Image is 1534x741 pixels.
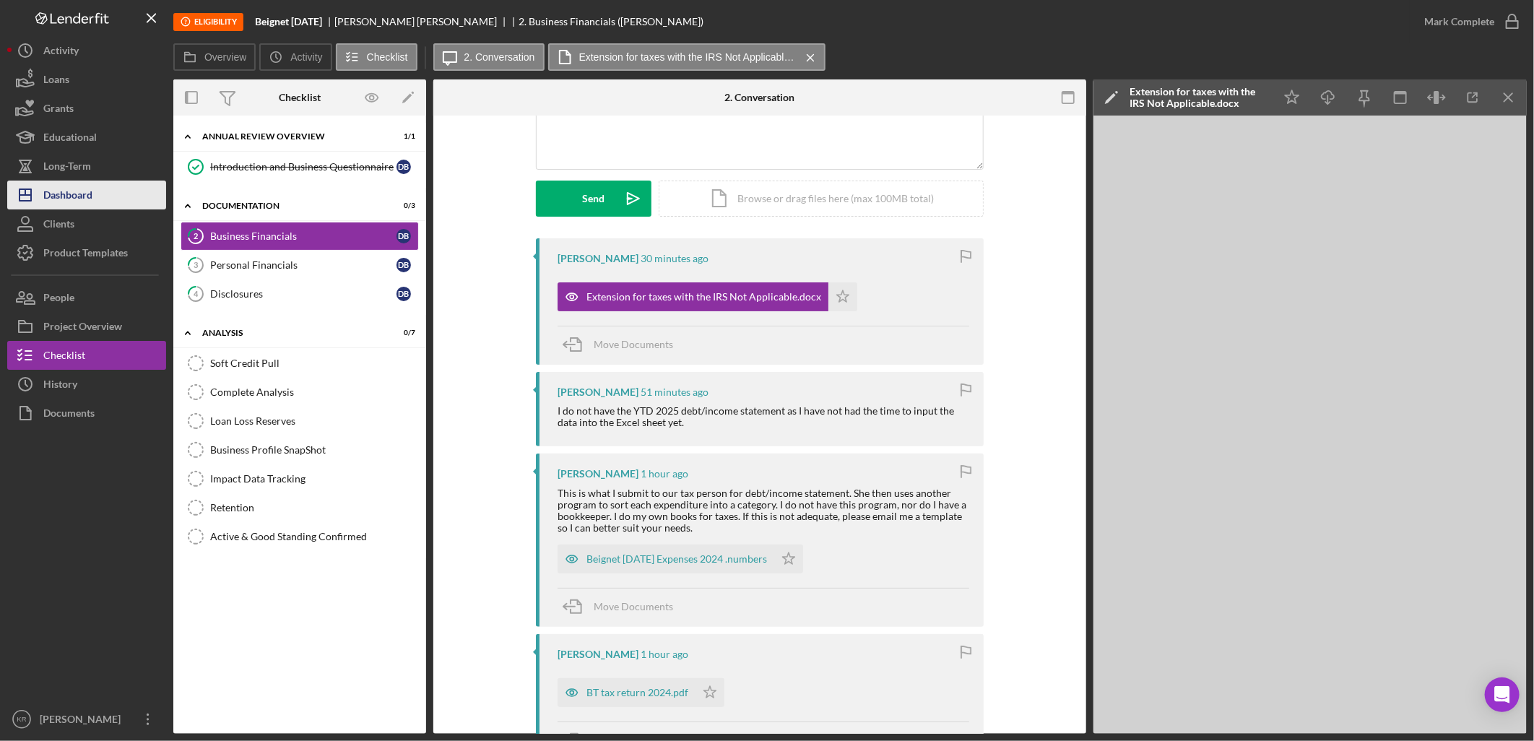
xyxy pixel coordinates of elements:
[210,386,418,398] div: Complete Analysis
[173,13,243,31] div: This stage is no longer available as part of the standard workflow for Small Business Annual Revi...
[181,279,419,308] a: 4DisclosuresDB
[202,132,379,141] div: Annual Review Overview
[194,289,199,298] tspan: 4
[36,705,130,737] div: [PERSON_NAME]
[181,435,419,464] a: Business Profile SnapShot
[433,43,545,71] button: 2. Conversation
[724,92,794,103] div: 2. Conversation
[1130,86,1267,109] div: Extension for taxes with the IRS Not Applicable.docx
[181,464,419,493] a: Impact Data Tracking
[210,444,418,456] div: Business Profile SnapShot
[181,222,419,251] a: 2Business FinancialsDB
[594,338,673,350] span: Move Documents
[586,291,821,303] div: Extension for taxes with the IRS Not Applicable.docx
[210,357,418,369] div: Soft Credit Pull
[536,181,651,217] button: Send
[210,161,396,173] div: Introduction and Business Questionnaire
[210,230,396,242] div: Business Financials
[558,253,638,264] div: [PERSON_NAME]
[181,251,419,279] a: 3Personal FinancialsDB
[389,201,415,210] div: 0 / 3
[204,51,246,63] label: Overview
[396,258,411,272] div: D B
[389,329,415,337] div: 0 / 7
[367,51,408,63] label: Checklist
[173,43,256,71] button: Overview
[586,687,688,698] div: BT tax return 2024.pdf
[7,705,166,734] button: KR[PERSON_NAME]
[173,13,243,31] div: Eligibility
[17,716,26,724] text: KR
[641,253,708,264] time: 2025-09-22 21:03
[210,473,418,485] div: Impact Data Tracking
[579,51,796,63] label: Extension for taxes with the IRS Not Applicable.docx
[583,181,605,217] div: Send
[1093,116,1527,734] iframe: Document Preview
[210,259,396,271] div: Personal Financials
[641,386,708,398] time: 2025-09-22 20:42
[558,326,688,363] button: Move Documents
[279,92,321,103] div: Checklist
[181,349,419,378] a: Soft Credit Pull
[334,16,509,27] div: [PERSON_NAME] [PERSON_NAME]
[181,493,419,522] a: Retention
[194,231,198,240] tspan: 2
[558,487,969,534] div: This is what I submit to our tax person for debt/income statement. She then uses another program ...
[641,468,688,480] time: 2025-09-22 20:15
[336,43,417,71] button: Checklist
[641,649,688,660] time: 2025-09-22 20:11
[1424,7,1494,36] div: Mark Complete
[558,405,969,428] div: I do not have the YTD 2025 debt/income statement as I have not had the time to input the data int...
[464,51,535,63] label: 2. Conversation
[586,553,767,565] div: Beignet [DATE] Expenses 2024 .numbers
[548,43,825,71] button: Extension for taxes with the IRS Not Applicable.docx
[396,160,411,174] div: D B
[194,260,198,269] tspan: 3
[210,288,396,300] div: Disclosures
[396,229,411,243] div: D B
[255,16,322,27] b: Beignet [DATE]
[181,407,419,435] a: Loan Loss Reserves
[1485,677,1520,712] div: Open Intercom Messenger
[181,152,419,181] a: Introduction and Business QuestionnaireDB
[558,282,857,311] button: Extension for taxes with the IRS Not Applicable.docx
[210,415,418,427] div: Loan Loss Reserves
[290,51,322,63] label: Activity
[259,43,331,71] button: Activity
[202,201,379,210] div: Documentation
[202,329,379,337] div: Analysis
[396,287,411,301] div: D B
[558,545,803,573] button: Beignet [DATE] Expenses 2024 .numbers
[558,589,688,625] button: Move Documents
[210,531,418,542] div: Active & Good Standing Confirmed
